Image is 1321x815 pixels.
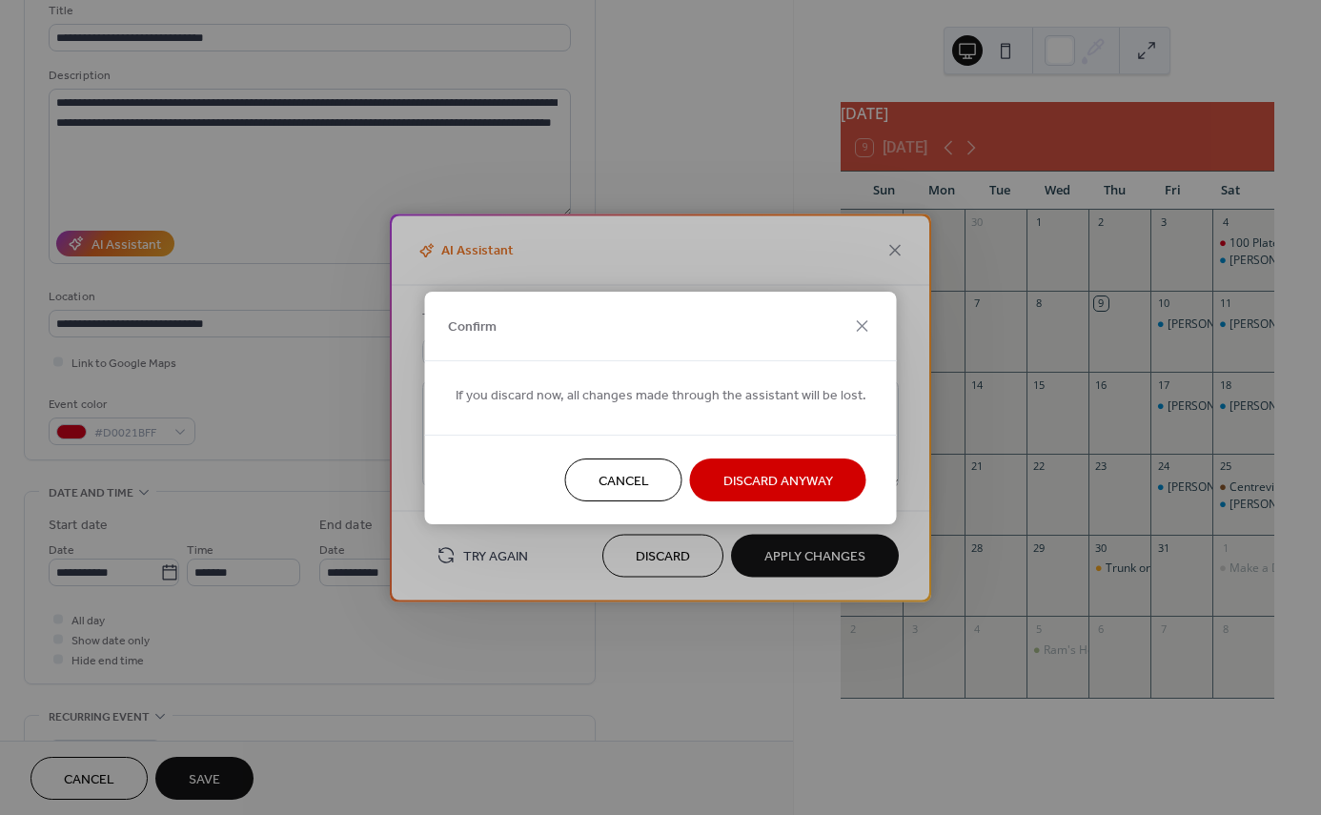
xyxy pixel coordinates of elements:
[599,471,649,491] span: Cancel
[448,317,497,337] span: Confirm
[723,471,833,491] span: Discard Anyway
[565,458,682,501] button: Cancel
[690,458,866,501] button: Discard Anyway
[456,385,866,405] span: If you discard now, all changes made through the assistant will be lost.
